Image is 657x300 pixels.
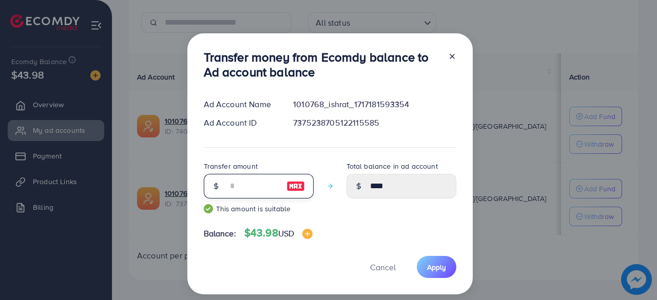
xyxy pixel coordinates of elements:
img: image [286,180,305,192]
img: image [302,229,313,239]
img: guide [204,204,213,213]
span: Apply [427,262,446,272]
span: Cancel [370,262,396,273]
button: Apply [417,256,456,278]
div: Ad Account Name [196,98,285,110]
h3: Transfer money from Ecomdy balance to Ad account balance [204,50,440,79]
div: 7375238705122115585 [285,117,464,129]
h4: $43.98 [244,227,313,239]
label: Transfer amount [204,161,258,171]
label: Total balance in ad account [346,161,438,171]
small: This amount is suitable [204,204,314,214]
div: Ad Account ID [196,117,285,129]
span: USD [278,228,294,239]
button: Cancel [357,256,409,278]
div: 1010768_ishrat_1717181593354 [285,98,464,110]
span: Balance: [204,228,236,239]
